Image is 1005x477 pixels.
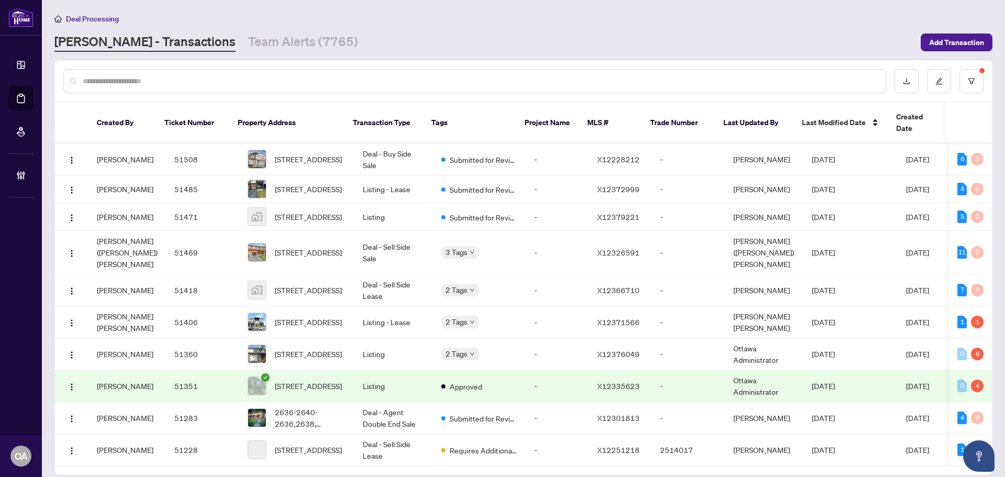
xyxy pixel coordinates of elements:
td: [PERSON_NAME] [725,203,803,231]
div: 0 [971,210,984,223]
span: [DATE] [906,212,929,221]
div: 8 [971,348,984,360]
button: Logo [63,181,80,197]
td: Listing [354,338,433,370]
span: [STREET_ADDRESS] [275,316,342,328]
td: [PERSON_NAME] [725,274,803,306]
span: [DATE] [812,349,835,359]
td: - [652,274,725,306]
span: [DATE] [906,184,929,194]
span: [PERSON_NAME] [PERSON_NAME] [97,312,153,332]
button: Logo [63,409,80,426]
span: [DATE] [906,248,929,257]
button: Logo [63,282,80,298]
button: Logo [63,244,80,261]
span: Submitted for Review [450,212,518,223]
span: [DATE] [906,317,929,327]
img: Logo [68,415,76,423]
td: - [526,370,589,402]
button: download [895,69,919,93]
th: Created By [88,103,156,143]
span: X12228212 [597,154,640,164]
span: [PERSON_NAME] [97,381,153,391]
td: 51469 [166,231,239,274]
span: [PERSON_NAME] [97,212,153,221]
span: [STREET_ADDRESS] [275,348,342,360]
span: X12376049 [597,349,640,359]
span: [STREET_ADDRESS] [275,284,342,296]
span: [DATE] [812,445,835,454]
span: [DATE] [906,381,929,391]
td: - [526,175,589,203]
span: download [903,77,910,85]
img: Logo [68,287,76,295]
span: [DATE] [812,285,835,295]
span: OA [15,449,28,463]
th: Last Updated By [715,103,794,143]
td: Deal - Sell Side Lease [354,434,433,466]
span: 2 Tags [445,316,467,328]
span: X12379221 [597,212,640,221]
img: thumbnail-img [248,377,266,395]
span: [DATE] [906,349,929,359]
td: 51471 [166,203,239,231]
td: 51485 [166,175,239,203]
td: 51351 [166,370,239,402]
span: [DATE] [906,413,929,423]
span: X12335623 [597,381,640,391]
td: 51418 [166,274,239,306]
td: - [652,231,725,274]
span: down [470,319,475,325]
span: X12251218 [597,445,640,454]
span: [DATE] [812,317,835,327]
span: 2636-2640-2636,2638,[STREET_ADDRESS] [275,406,346,429]
img: Logo [68,319,76,327]
img: logo [8,8,33,27]
span: 2 Tags [445,284,467,296]
td: - [652,370,725,402]
button: Logo [63,346,80,362]
td: - [526,434,589,466]
span: [DATE] [812,154,835,164]
button: Logo [63,151,80,168]
img: thumbnail-img [248,313,266,331]
img: thumbnail-img [248,150,266,168]
span: [DATE] [812,381,835,391]
th: Property Address [229,103,344,143]
td: 2514017 [652,434,725,466]
span: [DATE] [906,285,929,295]
span: X12366710 [597,285,640,295]
div: 0 [957,380,967,392]
td: [PERSON_NAME] ([PERSON_NAME]) [PERSON_NAME] [725,231,803,274]
span: check-circle [261,373,270,382]
td: - [526,338,589,370]
span: filter [968,77,975,85]
td: [PERSON_NAME] [PERSON_NAME] [725,306,803,338]
td: - [526,274,589,306]
span: Last Modified Date [802,117,866,128]
span: [PERSON_NAME] [97,413,153,423]
div: 0 [971,412,984,424]
span: [STREET_ADDRESS] [275,211,342,223]
span: 2 Tags [445,348,467,360]
div: 1 [957,443,967,456]
span: Created Date [896,111,940,134]
span: Requires Additional Docs [450,445,518,456]
span: [PERSON_NAME] [97,154,153,164]
td: [PERSON_NAME] [725,402,803,434]
span: X12372999 [597,184,640,194]
span: Submitted for Review [450,184,518,195]
td: 51360 [166,338,239,370]
img: Logo [68,214,76,222]
span: [STREET_ADDRESS] [275,247,342,258]
td: - [652,338,725,370]
span: [PERSON_NAME] [97,285,153,295]
td: - [652,143,725,175]
div: 0 [971,183,984,195]
td: Listing [354,370,433,402]
div: 0 [971,246,984,259]
span: [STREET_ADDRESS] [275,380,342,392]
td: Ottawa Administrator [725,338,803,370]
span: [DATE] [906,154,929,164]
button: edit [927,69,951,93]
